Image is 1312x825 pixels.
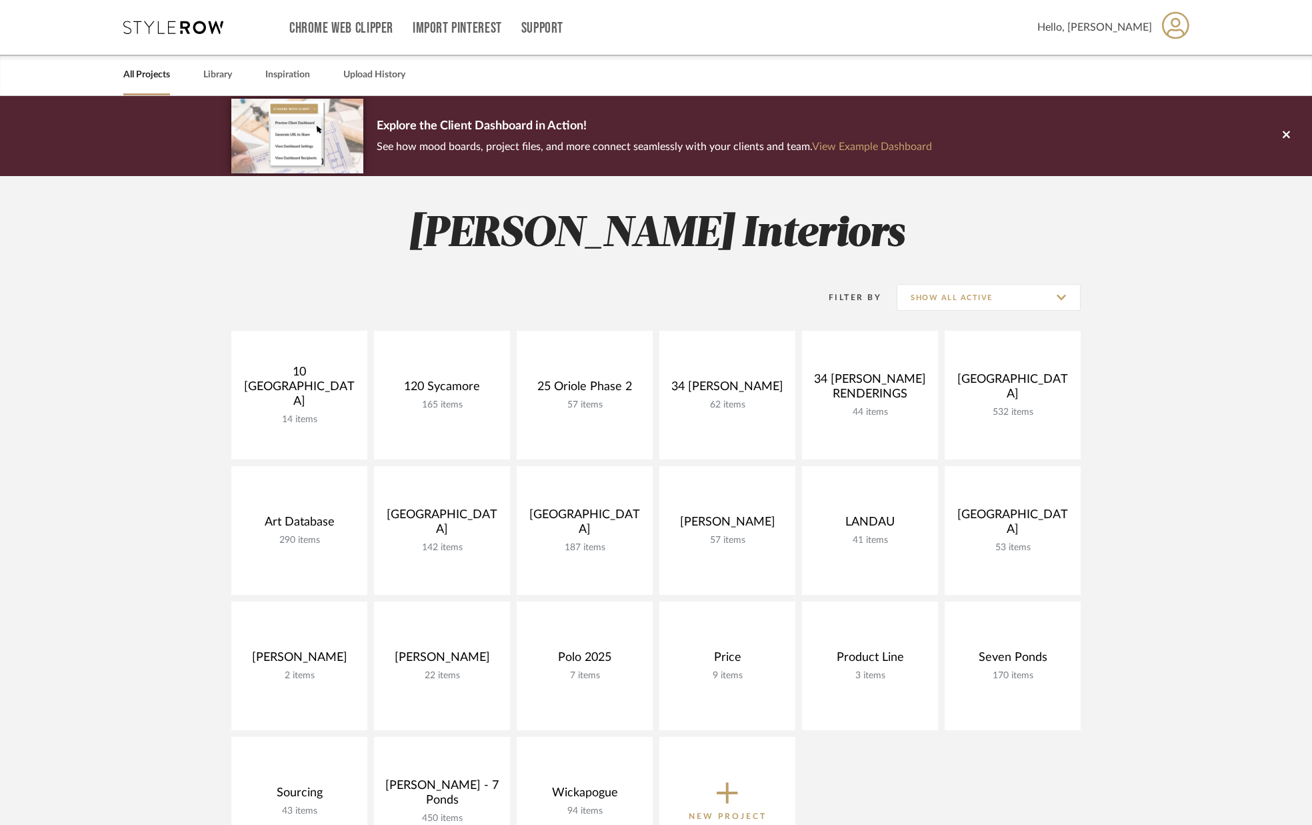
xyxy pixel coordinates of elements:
[242,535,357,546] div: 290 items
[385,508,499,542] div: [GEOGRAPHIC_DATA]
[670,535,785,546] div: 57 items
[242,806,357,817] div: 43 items
[811,291,881,304] div: Filter By
[385,650,499,670] div: [PERSON_NAME]
[527,379,642,399] div: 25 Oriole Phase 2
[527,786,642,806] div: Wickapogue
[527,508,642,542] div: [GEOGRAPHIC_DATA]
[176,209,1136,259] h2: [PERSON_NAME] Interiors
[377,116,932,137] p: Explore the Client Dashboard in Action!
[955,542,1070,554] div: 53 items
[242,786,357,806] div: Sourcing
[343,66,405,84] a: Upload History
[385,399,499,411] div: 165 items
[385,379,499,399] div: 120 Sycamore
[265,66,310,84] a: Inspiration
[813,535,927,546] div: 41 items
[670,399,785,411] div: 62 items
[377,137,932,156] p: See how mood boards, project files, and more connect seamlessly with your clients and team.
[813,650,927,670] div: Product Line
[203,66,232,84] a: Library
[231,99,363,173] img: d5d033c5-7b12-40c2-a960-1ecee1989c38.png
[813,670,927,682] div: 3 items
[385,813,499,824] div: 450 items
[527,542,642,554] div: 187 items
[527,650,642,670] div: Polo 2025
[670,515,785,535] div: [PERSON_NAME]
[955,508,1070,542] div: [GEOGRAPHIC_DATA]
[670,670,785,682] div: 9 items
[1037,19,1152,35] span: Hello, [PERSON_NAME]
[813,515,927,535] div: LANDAU
[123,66,170,84] a: All Projects
[242,650,357,670] div: [PERSON_NAME]
[289,23,393,34] a: Chrome Web Clipper
[670,379,785,399] div: 34 [PERSON_NAME]
[242,414,357,426] div: 14 items
[527,670,642,682] div: 7 items
[955,670,1070,682] div: 170 items
[670,650,785,670] div: Price
[955,407,1070,418] div: 532 items
[527,806,642,817] div: 94 items
[812,141,932,152] a: View Example Dashboard
[242,670,357,682] div: 2 items
[955,372,1070,407] div: [GEOGRAPHIC_DATA]
[385,778,499,813] div: [PERSON_NAME] - 7 Ponds
[385,542,499,554] div: 142 items
[242,365,357,414] div: 10 [GEOGRAPHIC_DATA]
[242,515,357,535] div: Art Database
[413,23,502,34] a: Import Pinterest
[813,372,927,407] div: 34 [PERSON_NAME] RENDERINGS
[689,810,767,823] p: New Project
[527,399,642,411] div: 57 items
[813,407,927,418] div: 44 items
[521,23,563,34] a: Support
[385,670,499,682] div: 22 items
[955,650,1070,670] div: Seven Ponds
